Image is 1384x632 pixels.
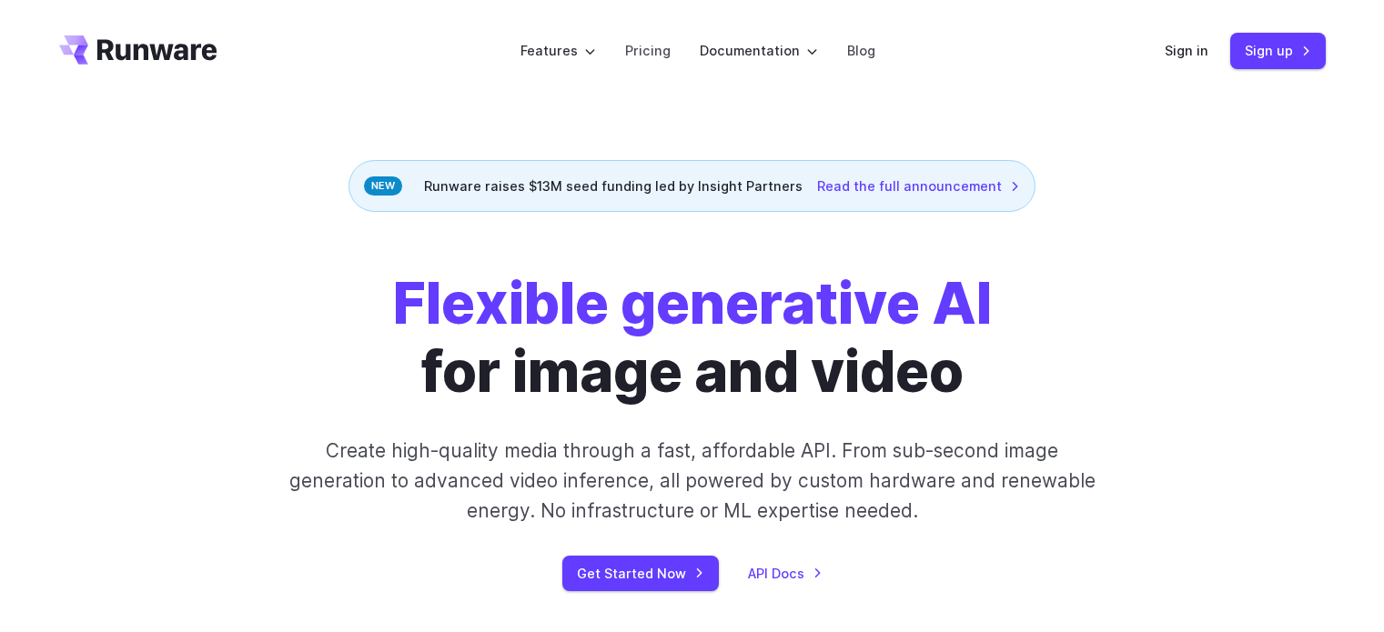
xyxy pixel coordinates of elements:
[562,556,719,591] a: Get Started Now
[817,176,1020,196] a: Read the full announcement
[349,160,1035,212] div: Runware raises $13M seed funding led by Insight Partners
[393,270,992,406] h1: for image and video
[393,269,992,337] strong: Flexible generative AI
[748,563,823,584] a: API Docs
[287,436,1097,527] p: Create high-quality media through a fast, affordable API. From sub-second image generation to adv...
[520,40,596,61] label: Features
[1165,40,1208,61] a: Sign in
[847,40,875,61] a: Blog
[1230,33,1326,68] a: Sign up
[625,40,671,61] a: Pricing
[700,40,818,61] label: Documentation
[59,35,217,65] a: Go to /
